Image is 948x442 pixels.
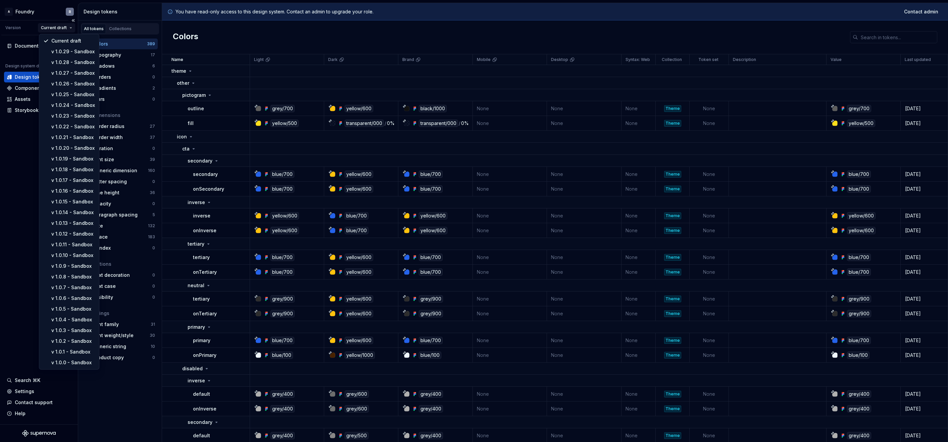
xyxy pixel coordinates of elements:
div: v 1.0.29 - Sandbox [51,48,95,55]
div: v 1.0.22 - Sandbox [51,123,95,130]
div: v 1.0.23 - Sandbox [51,113,95,119]
div: v 1.0.25 - Sandbox [51,91,95,98]
div: v 1.0.16 - Sandbox [51,188,95,194]
div: v 1.0.1 - Sandbox [51,349,95,355]
div: v 1.0.6 - Sandbox [51,295,95,302]
div: v 1.0.8 - Sandbox [51,273,95,280]
div: Current draft [51,38,95,44]
div: v 1.0.4 - Sandbox [51,316,95,323]
div: v 1.0.10 - Sandbox [51,252,95,259]
div: v 1.0.26 - Sandbox [51,80,95,87]
div: v 1.0.7 - Sandbox [51,284,95,291]
div: v 1.0.11 - Sandbox [51,241,95,248]
div: v 1.0.18 - Sandbox [51,166,95,173]
div: v 1.0.24 - Sandbox [51,102,95,109]
div: v 1.0.15 - Sandbox [51,198,95,205]
div: v 1.0.12 - Sandbox [51,231,95,237]
div: v 1.0.20 - Sandbox [51,145,95,151]
div: v 1.0.3 - Sandbox [51,327,95,334]
div: v 1.0.9 - Sandbox [51,263,95,269]
div: v 1.0.13 - Sandbox [51,220,95,227]
div: v 1.0.28 - Sandbox [51,59,95,66]
div: v 1.0.17 - Sandbox [51,177,95,184]
div: v 1.0.5 - Sandbox [51,306,95,312]
div: v 1.0.19 - Sandbox [51,155,95,162]
div: v 1.0.27 - Sandbox [51,70,95,76]
div: v 1.0.14 - Sandbox [51,209,95,216]
div: v 1.0.2 - Sandbox [51,338,95,344]
div: v 1.0.21 - Sandbox [51,134,95,141]
div: v 1.0.0 - Sandbox [51,359,95,366]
